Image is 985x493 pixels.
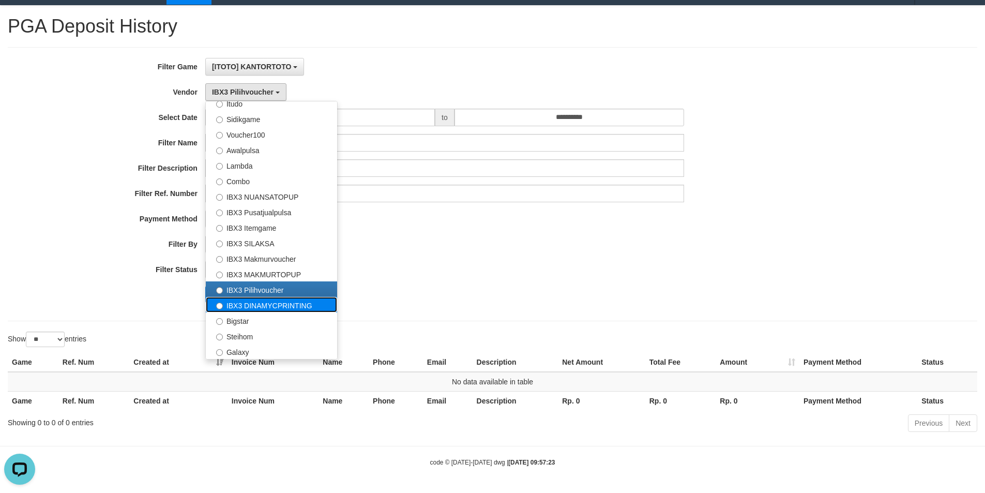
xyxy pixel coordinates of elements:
input: IBX3 DINAMYCPRINTING [216,303,223,309]
th: Status [917,391,977,410]
th: Payment Method [799,353,917,372]
a: Next [949,414,977,432]
label: IBX3 NUANSATOPUP [206,188,337,204]
label: IBX3 SILAKSA [206,235,337,250]
td: No data available in table [8,372,977,392]
input: IBX3 Makmurvoucher [216,256,223,263]
input: IBX3 Itemgame [216,225,223,232]
strong: [DATE] 09:57:23 [508,459,555,466]
small: code © [DATE]-[DATE] dwg | [430,459,555,466]
th: Ref. Num [58,353,130,372]
h1: PGA Deposit History [8,16,977,37]
label: IBX3 Pilihvoucher [206,281,337,297]
input: Galaxy [216,349,223,356]
input: Combo [216,178,223,185]
label: Sidikgame [206,111,337,126]
label: IBX3 Itemgame [206,219,337,235]
input: Itudo [216,101,223,108]
th: Ref. Num [58,391,130,410]
input: Awalpulsa [216,147,223,154]
th: Invoice Num [228,391,319,410]
div: Showing 0 to 0 of 0 entries [8,413,403,428]
input: Lambda [216,163,223,170]
th: Amount: activate to sort column ascending [716,353,799,372]
label: Bigstar [206,312,337,328]
input: Sidikgame [216,116,223,123]
th: Status [917,353,977,372]
th: Email [423,391,473,410]
th: Rp. 0 [645,391,716,410]
span: to [435,109,454,126]
th: Name [319,353,369,372]
input: Voucher100 [216,132,223,139]
label: IBX3 DINAMYCPRINTING [206,297,337,312]
a: Previous [908,414,949,432]
button: Open LiveChat chat widget [4,4,35,35]
th: Created at [129,391,228,410]
label: Voucher100 [206,126,337,142]
th: Total Fee [645,353,716,372]
th: Phone [369,353,423,372]
input: Bigstar [216,318,223,325]
th: Net Amount [558,353,645,372]
label: Steihom [206,328,337,343]
input: IBX3 SILAKSA [216,241,223,247]
th: Email [423,353,473,372]
input: IBX3 Pilihvoucher [216,287,223,294]
label: IBX3 Pusatjualpulsa [206,204,337,219]
th: Game [8,353,58,372]
th: Game [8,391,58,410]
label: IBX3 MAKMURTOPUP [206,266,337,281]
th: Rp. 0 [716,391,799,410]
select: Showentries [26,332,65,347]
th: Payment Method [799,391,917,410]
label: Combo [206,173,337,188]
th: Description [473,353,558,372]
input: IBX3 Pusatjualpulsa [216,210,223,216]
input: IBX3 MAKMURTOPUP [216,272,223,278]
label: Lambda [206,157,337,173]
button: IBX3 Pilihvoucher [205,83,286,101]
span: [ITOTO] KANTORTOTO [212,63,292,71]
th: Name [319,391,369,410]
th: Phone [369,391,423,410]
button: [ITOTO] KANTORTOTO [205,58,304,76]
th: Description [473,391,558,410]
input: IBX3 NUANSATOPUP [216,194,223,201]
label: Awalpulsa [206,142,337,157]
input: Steihom [216,334,223,340]
label: IBX3 Makmurvoucher [206,250,337,266]
th: Invoice Num [228,353,319,372]
label: Itudo [206,95,337,111]
label: Show entries [8,332,86,347]
th: Rp. 0 [558,391,645,410]
th: Created at: activate to sort column ascending [129,353,228,372]
label: Galaxy [206,343,337,359]
span: IBX3 Pilihvoucher [212,88,274,96]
